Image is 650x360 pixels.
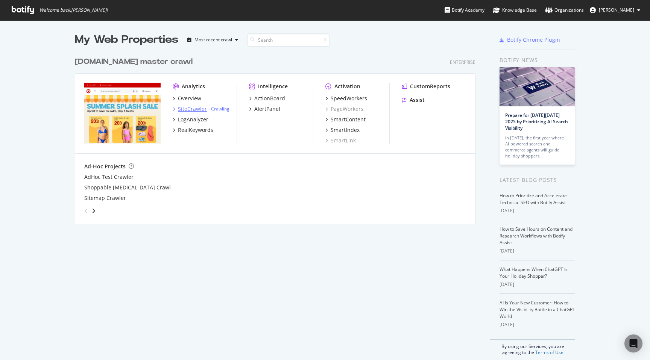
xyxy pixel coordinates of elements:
[208,106,229,112] div: -
[624,334,642,352] div: Open Intercom Messenger
[84,194,126,202] a: Sitemap Crawler
[182,83,205,90] div: Analytics
[505,112,568,131] a: Prepare for [DATE][DATE] 2025 by Prioritizing AI Search Visibility
[500,207,575,214] div: [DATE]
[402,83,450,90] a: CustomReports
[402,96,425,104] a: Assist
[194,38,232,42] div: Most recent crawl
[325,137,356,144] a: SmartLink
[211,106,229,112] a: Crawling
[249,95,285,102] a: ActionBoard
[75,32,178,47] div: My Web Properties
[500,248,575,254] div: [DATE]
[249,105,280,113] a: AlertPanel
[500,56,575,64] div: Botify news
[500,281,575,288] div: [DATE]
[75,56,193,67] div: [DOMAIN_NAME] master crawl
[584,4,646,16] button: [PERSON_NAME]
[445,6,484,14] div: Botify Academy
[493,6,537,14] div: Knowledge Base
[254,105,280,113] div: AlertPanel
[325,126,360,134] a: SmartIndex
[247,33,330,47] input: Search
[178,116,208,123] div: LogAnalyzer
[39,7,108,13] span: Welcome back, [PERSON_NAME] !
[500,192,567,206] a: How to Prioritize and Accelerate Technical SEO with Botify Assist
[545,6,584,14] div: Organizations
[184,34,241,46] button: Most recent crawl
[500,299,575,319] a: AI Is Your New Customer: How to Win the Visibility Battle in a ChatGPT World
[599,7,634,13] span: Akash Dubey
[331,95,367,102] div: SpeedWorkers
[178,126,213,134] div: RealKeywords
[325,116,366,123] a: SmartContent
[507,36,560,44] div: Botify Chrome Plugin
[410,96,425,104] div: Assist
[490,339,575,355] div: By using our Services, you are agreeing to the
[331,126,360,134] div: SmartIndex
[325,105,363,113] a: PageWorkers
[410,83,450,90] div: CustomReports
[91,207,96,215] div: angle-right
[84,184,171,191] a: Shoppable [MEDICAL_DATA] Crawl
[535,349,563,355] a: Terms of Use
[334,83,360,90] div: Activation
[178,95,201,102] div: Overview
[84,83,161,144] img: www.target.com
[81,205,91,217] div: angle-left
[75,56,196,67] a: [DOMAIN_NAME] master crawl
[254,95,285,102] div: ActionBoard
[505,135,569,159] div: In [DATE], the first year where AI-powered search and commerce agents will guide holiday shoppers…
[500,321,575,328] div: [DATE]
[500,36,560,44] a: Botify Chrome Plugin
[500,67,575,106] img: Prepare for Black Friday 2025 by Prioritizing AI Search Visibility
[173,105,229,113] a: SiteCrawler- Crawling
[325,95,367,102] a: SpeedWorkers
[178,105,207,113] div: SiteCrawler
[173,116,208,123] a: LogAnalyzer
[500,176,575,184] div: Latest Blog Posts
[331,116,366,123] div: SmartContent
[84,173,134,181] a: AdHoc Test Crawler
[500,266,568,279] a: What Happens When ChatGPT Is Your Holiday Shopper?
[173,95,201,102] a: Overview
[258,83,288,90] div: Intelligence
[173,126,213,134] a: RealKeywords
[75,47,481,224] div: grid
[450,59,475,65] div: Enterprise
[500,226,573,246] a: How to Save Hours on Content and Research Workflows with Botify Assist
[84,163,126,170] div: Ad-Hoc Projects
